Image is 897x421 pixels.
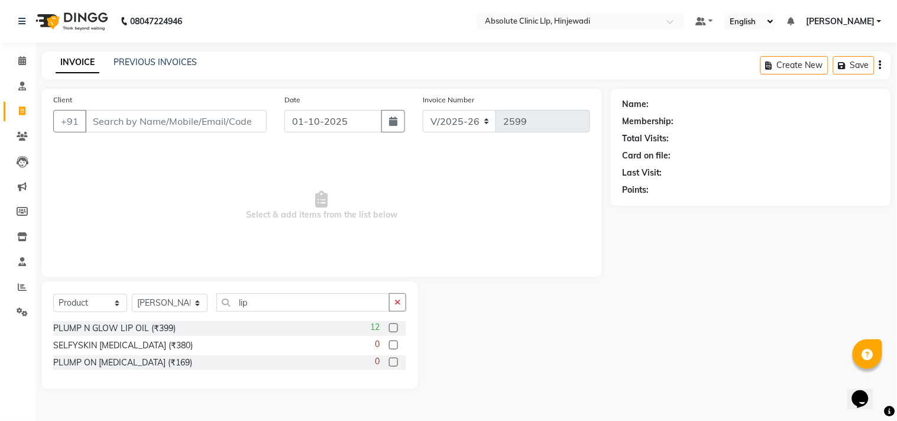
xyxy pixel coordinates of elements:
input: Search or Scan [216,293,390,312]
a: PREVIOUS INVOICES [114,57,197,67]
div: SELFYSKIN [MEDICAL_DATA] (₹380) [53,339,193,352]
div: Membership: [623,115,674,128]
span: 0 [375,338,380,351]
div: PLUMP N GLOW LIP OIL (₹399) [53,322,176,335]
button: Save [833,56,875,75]
div: PLUMP ON [MEDICAL_DATA] (₹169) [53,357,192,369]
label: Date [284,95,300,105]
span: [PERSON_NAME] [806,15,875,28]
span: 0 [375,355,380,368]
b: 08047224946 [130,5,182,38]
div: Last Visit: [623,167,662,179]
button: Create New [760,56,828,75]
div: Points: [623,184,649,196]
img: logo [30,5,111,38]
label: Invoice Number [423,95,474,105]
a: INVOICE [56,52,99,73]
div: Total Visits: [623,132,669,145]
div: Name: [623,98,649,111]
span: 12 [370,321,380,333]
input: Search by Name/Mobile/Email/Code [85,110,267,132]
iframe: chat widget [847,374,885,409]
label: Client [53,95,72,105]
button: +91 [53,110,86,132]
span: Select & add items from the list below [53,147,590,265]
div: Card on file: [623,150,671,162]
